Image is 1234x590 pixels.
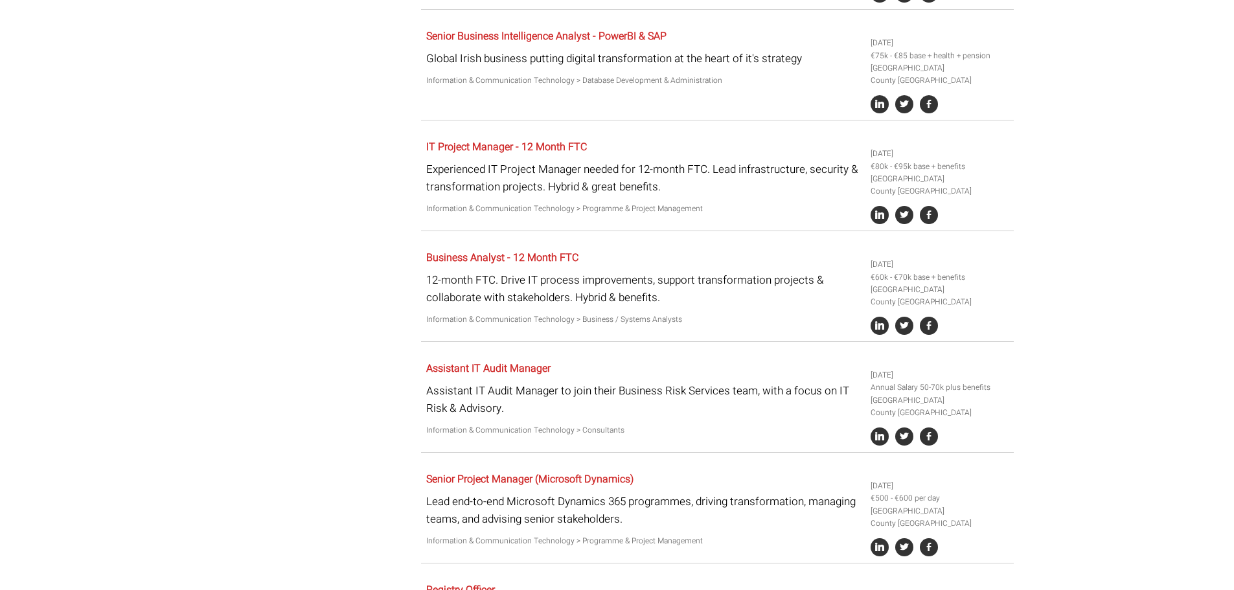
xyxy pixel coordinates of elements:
p: Global Irish business putting digital transformation at the heart of it's strategy [426,50,861,67]
a: Senior Project Manager (Microsoft Dynamics) [426,471,634,487]
p: Information & Communication Technology > Programme & Project Management [426,203,861,215]
p: 12-month FTC. Drive IT process improvements, support transformation projects & collaborate with s... [426,271,861,306]
p: Information & Communication Technology > Database Development & Administration [426,74,861,87]
li: [GEOGRAPHIC_DATA] County [GEOGRAPHIC_DATA] [871,284,1009,308]
li: €500 - €600 per day [871,492,1009,505]
li: [DATE] [871,480,1009,492]
li: €75k - €85 base + health + pension [871,50,1009,62]
li: €80k - €95k base + benefits [871,161,1009,173]
a: Senior Business Intelligence Analyst - PowerBI & SAP [426,28,667,44]
li: [GEOGRAPHIC_DATA] County [GEOGRAPHIC_DATA] [871,173,1009,198]
p: Information & Communication Technology > Business / Systems Analysts [426,313,861,326]
p: Assistant IT Audit Manager to join their Business Risk Services team, with a focus on IT Risk & A... [426,382,861,417]
p: Lead end-to-end Microsoft Dynamics 365 programmes, driving transformation, managing teams, and ad... [426,493,861,528]
li: [GEOGRAPHIC_DATA] County [GEOGRAPHIC_DATA] [871,505,1009,530]
li: [GEOGRAPHIC_DATA] County [GEOGRAPHIC_DATA] [871,62,1009,87]
li: Annual Salary 50-70k plus benefits [871,381,1009,394]
a: Business Analyst - 12 Month FTC [426,250,578,266]
li: [DATE] [871,369,1009,381]
li: [DATE] [871,37,1009,49]
li: [DATE] [871,148,1009,160]
p: Information & Communication Technology > Consultants [426,424,861,437]
p: Information & Communication Technology > Programme & Project Management [426,535,861,547]
a: IT Project Manager - 12 Month FTC [426,139,587,155]
li: [DATE] [871,258,1009,271]
p: Experienced IT Project Manager needed for 12-month FTC. Lead infrastructure, security & transform... [426,161,861,196]
li: €60k - €70k base + benefits [871,271,1009,284]
a: Assistant IT Audit Manager [426,361,551,376]
li: [GEOGRAPHIC_DATA] County [GEOGRAPHIC_DATA] [871,394,1009,419]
